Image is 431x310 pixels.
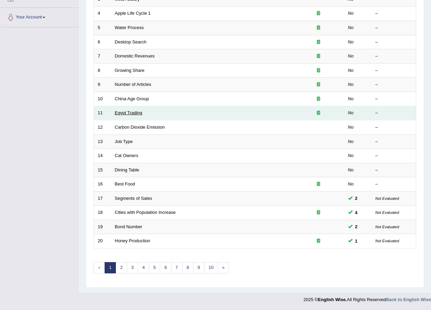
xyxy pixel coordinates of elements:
em: No [348,110,354,115]
em: No [348,96,354,101]
a: 7 [171,262,182,273]
div: – [375,181,412,188]
em: No [348,11,354,16]
a: Cities with Population Increase [115,210,176,215]
strong: English Wise. [318,297,347,302]
em: No [348,39,354,44]
div: – [375,110,412,116]
div: Exam occurring question [297,110,340,116]
em: No [348,139,354,144]
div: 2025 © All Rights Reserved [303,293,431,303]
td: 5 [94,21,111,35]
a: Dining Table [115,167,139,172]
div: Exam occurring question [297,238,340,244]
td: 16 [94,177,111,192]
a: Bond Number [115,224,142,229]
div: Exam occurring question [297,181,340,188]
div: – [375,139,412,145]
a: China Age Group [115,96,149,101]
div: – [375,39,412,46]
div: – [375,167,412,173]
a: 5 [149,262,160,273]
a: 1 [105,262,116,273]
small: Not Evaluated [375,239,399,243]
td: 17 [94,191,111,206]
td: 9 [94,78,111,92]
div: – [375,96,412,102]
td: 11 [94,106,111,120]
em: No [348,153,354,158]
div: – [375,53,412,60]
td: 15 [94,163,111,177]
a: Honey Production [115,238,150,243]
div: Exam occurring question [297,96,340,102]
small: Not Evaluated [375,196,399,201]
em: No [348,25,354,30]
em: No [348,53,354,59]
a: Apple Life Cycle 1 [115,11,151,16]
td: 7 [94,49,111,64]
td: 13 [94,134,111,149]
td: 8 [94,63,111,78]
a: Best Food [115,181,135,186]
a: Your Account [0,8,79,25]
a: Domestic Revenues [115,53,155,59]
div: Exam occurring question [297,39,340,46]
em: No [348,68,354,73]
td: 18 [94,206,111,220]
a: Carbon Dioxide Emission [115,125,165,130]
div: – [375,25,412,31]
a: 6 [160,262,171,273]
a: Segments of Sales [115,196,152,201]
a: Number of Articles [115,82,151,87]
a: 10 [204,262,218,273]
span: « [94,262,105,273]
a: 9 [193,262,204,273]
td: 14 [94,149,111,163]
em: No [348,167,354,172]
a: Cat Owners [115,153,139,158]
div: – [375,153,412,159]
a: Egypt Trading [115,110,142,115]
div: Exam occurring question [297,10,340,17]
a: » [218,262,229,273]
span: You can still take this question [352,237,360,245]
em: No [348,82,354,87]
div: Exam occurring question [297,81,340,88]
td: 19 [94,220,111,234]
div: Exam occurring question [297,67,340,74]
div: Exam occurring question [297,53,340,60]
a: 2 [116,262,127,273]
div: – [375,67,412,74]
small: Not Evaluated [375,210,399,215]
td: 6 [94,35,111,49]
a: Growing Share [115,68,145,73]
div: Exam occurring question [297,25,340,31]
a: 8 [182,262,193,273]
div: – [375,81,412,88]
a: 4 [138,262,149,273]
td: 20 [94,234,111,248]
span: You can still take this question [352,223,360,230]
div: – [375,10,412,17]
a: Desktop Search [115,39,147,44]
a: 3 [127,262,138,273]
td: 12 [94,120,111,134]
a: Water Process [115,25,144,30]
div: – [375,124,412,131]
em: No [348,125,354,130]
em: No [348,181,354,186]
small: Not Evaluated [375,225,399,229]
a: Back to English Wise [386,297,431,302]
td: 10 [94,92,111,106]
span: You can still take this question [352,195,360,202]
span: You can still take this question [352,209,360,216]
td: 4 [94,7,111,21]
div: Exam occurring question [297,209,340,216]
a: Job Type [115,139,133,144]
